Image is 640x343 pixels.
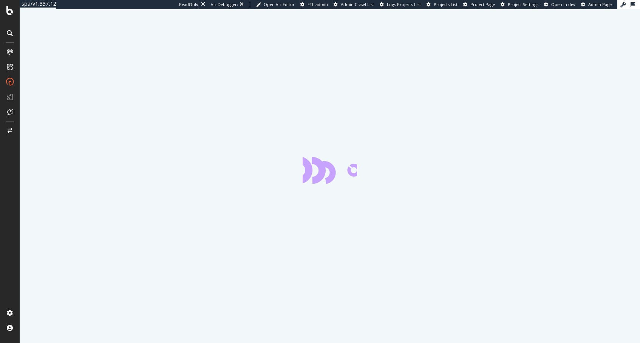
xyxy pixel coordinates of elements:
span: Project Settings [508,2,538,7]
span: Admin Page [588,2,612,7]
a: Open in dev [544,2,575,8]
div: Viz Debugger: [211,2,238,8]
span: Project Page [470,2,495,7]
span: Open in dev [551,2,575,7]
a: Project Page [463,2,495,8]
span: Open Viz Editor [264,2,295,7]
div: ReadOnly: [179,2,199,8]
span: Admin Crawl List [341,2,374,7]
a: Logs Projects List [380,2,421,8]
a: Admin Crawl List [334,2,374,8]
a: Project Settings [501,2,538,8]
span: Projects List [434,2,458,7]
a: Admin Page [581,2,612,8]
span: Logs Projects List [387,2,421,7]
a: FTL admin [300,2,328,8]
a: Open Viz Editor [256,2,295,8]
span: FTL admin [308,2,328,7]
div: animation [303,157,357,184]
a: Projects List [427,2,458,8]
